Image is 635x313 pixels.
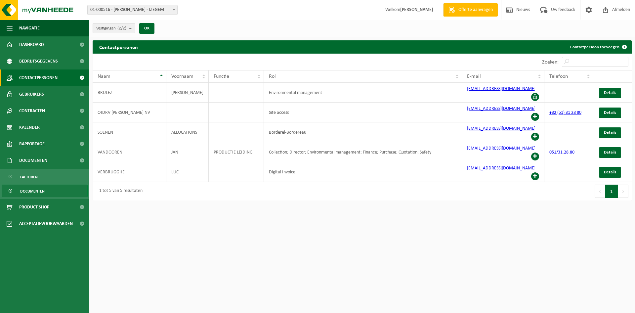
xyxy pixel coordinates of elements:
[542,60,559,65] label: Zoeken:
[595,185,605,198] button: Previous
[209,142,264,162] td: PRODUCTIE LEIDING
[93,83,166,103] td: BRULEZ
[467,166,535,171] a: [EMAIL_ADDRESS][DOMAIN_NAME]
[2,170,88,183] a: Facturen
[93,23,135,33] button: Vestigingen(2/2)
[139,23,154,34] button: OK
[93,162,166,182] td: VERBRUGGHE
[166,142,209,162] td: JAN
[19,20,40,36] span: Navigatie
[599,147,621,158] a: Details
[87,5,178,15] span: 01-000516 - SOENEN HENDRIK NV - IZEGEM
[467,106,535,111] a: [EMAIL_ADDRESS][DOMAIN_NAME]
[19,69,58,86] span: Contactpersonen
[264,142,462,162] td: Collection; Director; Environmental management; Finance; Purchase; Quotation; Safety
[19,136,45,152] span: Rapportage
[19,215,73,232] span: Acceptatievoorwaarden
[457,7,494,13] span: Offerte aanvragen
[467,86,535,91] a: [EMAIL_ADDRESS][DOMAIN_NAME]
[604,91,616,95] span: Details
[98,74,110,79] span: Naam
[19,53,58,69] span: Bedrijfsgegevens
[117,26,126,30] count: (2/2)
[400,7,433,12] strong: [PERSON_NAME]
[19,199,49,215] span: Product Shop
[467,126,535,131] a: [EMAIL_ADDRESS][DOMAIN_NAME]
[549,74,568,79] span: Telefoon
[166,162,209,182] td: LUC
[19,36,44,53] span: Dashboard
[264,103,462,122] td: Site access
[605,185,618,198] button: 1
[269,74,276,79] span: Rol
[93,103,166,122] td: C4DRV [PERSON_NAME] NV
[599,88,621,98] a: Details
[19,119,40,136] span: Kalender
[166,83,209,103] td: [PERSON_NAME]
[214,74,229,79] span: Functie
[604,130,616,135] span: Details
[166,122,209,142] td: ALLOCATIONS
[565,40,631,54] a: Contactpersoon toevoegen
[604,111,616,115] span: Details
[604,150,616,155] span: Details
[19,152,47,169] span: Documenten
[264,162,462,182] td: Digital Invoice
[599,127,621,138] a: Details
[467,146,535,151] a: [EMAIL_ADDRESS][DOMAIN_NAME]
[20,171,38,183] span: Facturen
[2,185,88,197] a: Documenten
[96,185,143,197] div: 1 tot 5 van 5 resultaten
[93,40,145,53] h2: Contactpersonen
[171,74,193,79] span: Voornaam
[264,122,462,142] td: Borderel-Bordereau
[19,86,44,103] span: Gebruikers
[88,5,177,15] span: 01-000516 - SOENEN HENDRIK NV - IZEGEM
[19,103,45,119] span: Contracten
[20,185,45,198] span: Documenten
[599,167,621,178] a: Details
[264,83,462,103] td: Environmental management
[618,185,628,198] button: Next
[93,142,166,162] td: VANDOOREN
[93,122,166,142] td: SOENEN
[549,150,574,155] a: 051/31.28.80
[599,108,621,118] a: Details
[604,170,616,174] span: Details
[549,110,581,115] a: +32 (51) 31 28 80
[96,23,126,33] span: Vestigingen
[443,3,498,17] a: Offerte aanvragen
[467,74,481,79] span: E-mail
